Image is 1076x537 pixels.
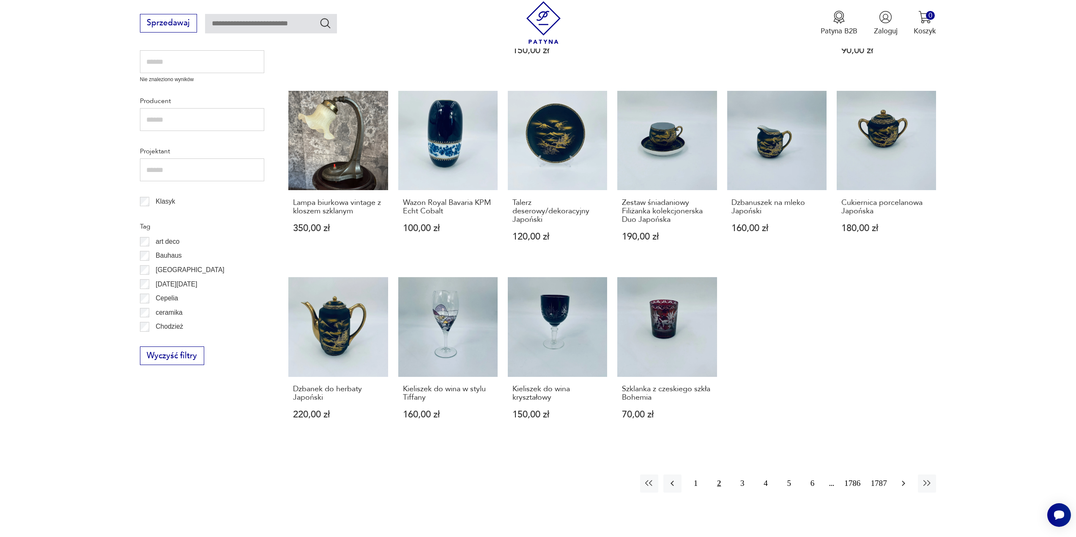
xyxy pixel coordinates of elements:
[156,236,179,247] p: art deco
[156,264,224,275] p: [GEOGRAPHIC_DATA]
[156,321,183,332] p: Chodzież
[837,91,936,261] a: Cukiernica porcelanowa JapońskaCukiernica porcelanowa Japońska180,00 zł
[156,279,197,290] p: [DATE][DATE]
[727,91,827,261] a: Dzbanuszek na mleko JapońskiDzbanuszek na mleko Japoński160,00 zł
[512,232,603,241] p: 120,00 zł
[687,474,705,493] button: 1
[821,11,857,36] a: Ikona medaluPatyna B2B
[140,221,264,232] p: Tag
[841,224,932,233] p: 180,00 zł
[874,26,898,36] p: Zaloguj
[403,410,493,419] p: 160,00 zł
[874,11,898,36] button: Zaloguj
[156,307,182,318] p: ceramika
[140,14,197,33] button: Sprzedawaj
[832,11,846,24] img: Ikona medalu
[512,410,603,419] p: 150,00 zł
[403,199,493,216] h3: Wazon Royal Bavaria KPM Echt Cobalt
[288,91,388,261] a: Lampa biurkowa vintage z kloszem szklanymLampa biurkowa vintage z kloszem szklanym350,00 zł
[731,199,822,216] h3: Dzbanuszek na mleko Japoński
[780,474,798,493] button: 5
[868,474,889,493] button: 1787
[156,335,181,346] p: Ćmielów
[918,11,931,24] img: Ikona koszyka
[403,385,493,402] h3: Kieliszek do wina w stylu Tiffany
[733,474,751,493] button: 3
[512,46,603,55] p: 150,00 zł
[293,385,383,402] h3: Dzbanek do herbaty Japoński
[617,91,717,261] a: Zestaw śniadaniowy Filiżanka kolekcjonerska Duo JapońskaZestaw śniadaniowy Filiżanka kolekcjoners...
[622,232,712,241] p: 190,00 zł
[1047,503,1071,527] iframe: Smartsupp widget button
[293,224,383,233] p: 350,00 zł
[710,474,728,493] button: 2
[914,11,936,36] button: 0Koszyk
[914,26,936,36] p: Koszyk
[879,11,892,24] img: Ikonka użytkownika
[841,199,932,216] h3: Cukiernica porcelanowa Japońska
[756,474,775,493] button: 4
[398,277,498,439] a: Kieliszek do wina w stylu TiffanyKieliszek do wina w stylu Tiffany160,00 zł
[731,224,822,233] p: 160,00 zł
[508,277,607,439] a: Kieliszek do wina kryształowyKieliszek do wina kryształowy150,00 zł
[512,199,603,224] h3: Talerz deserowy/dekoracyjny Japoński
[288,277,388,439] a: Dzbanek do herbaty JapońskiDzbanek do herbaty Japoński220,00 zł
[617,277,717,439] a: Szklanka z czeskiego szkła BohemiaSzklanka z czeskiego szkła Bohemia70,00 zł
[319,17,331,29] button: Szukaj
[398,91,498,261] a: Wazon Royal Bavaria KPM Echt CobaltWazon Royal Bavaria KPM Echt Cobalt100,00 zł
[622,410,712,419] p: 70,00 zł
[522,1,565,44] img: Patyna - sklep z meblami i dekoracjami vintage
[140,76,264,84] p: Nie znaleziono wyników
[156,293,178,304] p: Cepelia
[622,199,712,224] h3: Zestaw śniadaniowy Filiżanka kolekcjonerska Duo Japońska
[803,474,821,493] button: 6
[842,474,863,493] button: 1786
[508,91,607,261] a: Talerz deserowy/dekoracyjny JapońskiTalerz deserowy/dekoracyjny Japoński120,00 zł
[841,46,932,55] p: 90,00 zł
[926,11,935,20] div: 0
[140,95,264,106] p: Producent
[156,196,175,207] p: Klasyk
[140,146,264,157] p: Projektant
[403,224,493,233] p: 100,00 zł
[512,385,603,402] h3: Kieliszek do wina kryształowy
[622,385,712,402] h3: Szklanka z czeskiego szkła Bohemia
[293,410,383,419] p: 220,00 zł
[140,346,204,365] button: Wyczyść filtry
[156,250,182,261] p: Bauhaus
[821,11,857,36] button: Patyna B2B
[821,26,857,36] p: Patyna B2B
[140,20,197,27] a: Sprzedawaj
[293,199,383,216] h3: Lampa biurkowa vintage z kloszem szklanym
